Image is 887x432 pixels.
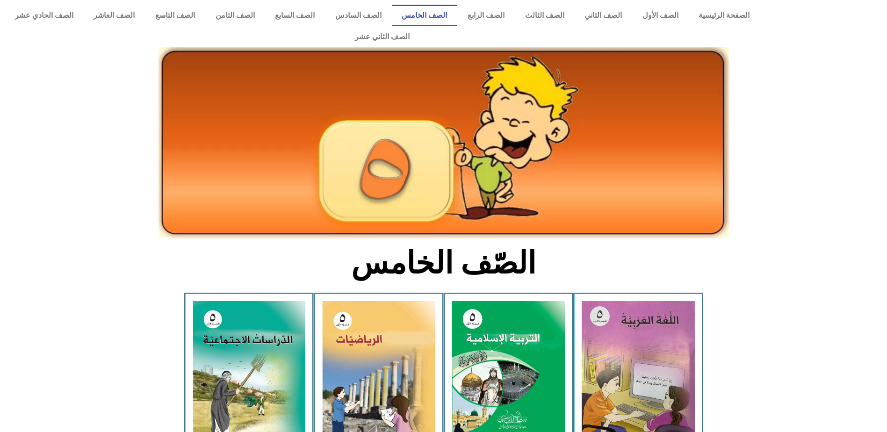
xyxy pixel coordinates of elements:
[5,5,84,26] a: الصف الحادي عشر
[689,5,760,26] a: الصفحة الرئيسية
[457,5,515,26] a: الصف الرابع
[289,245,598,281] h2: الصّف الخامس
[205,5,265,26] a: الصف الثامن
[325,5,392,26] a: الصف السادس
[145,5,205,26] a: الصف التاسع
[632,5,689,26] a: الصف الأول
[265,5,325,26] a: الصف السابع
[392,5,458,26] a: الصف الخامس
[515,5,575,26] a: الصف الثالث
[5,26,760,48] a: الصف الثاني عشر
[84,5,145,26] a: الصف العاشر
[574,5,632,26] a: الصف الثاني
